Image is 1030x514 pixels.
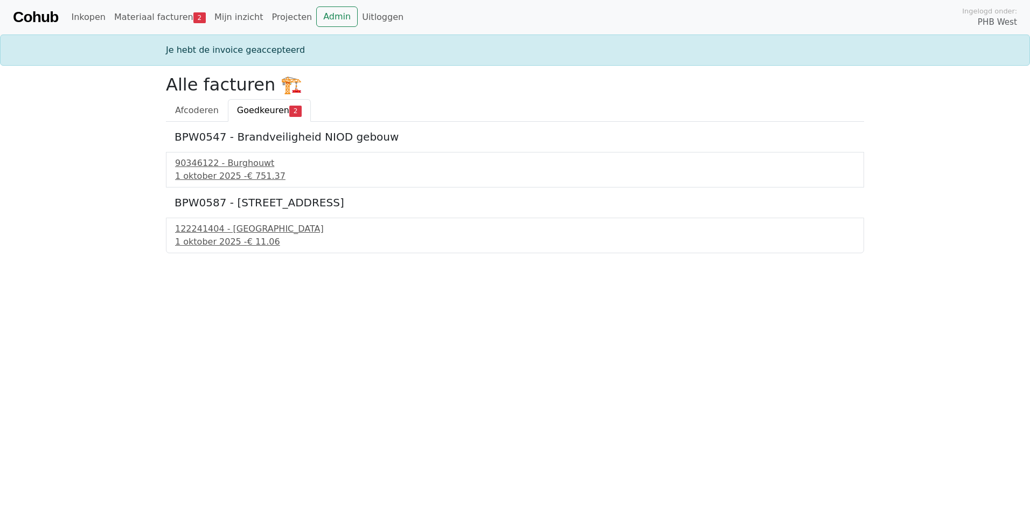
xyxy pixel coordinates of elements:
div: Je hebt de invoice geaccepteerd [159,44,871,57]
a: Goedkeuren2 [228,99,311,122]
div: 1 oktober 2025 - [175,170,855,183]
div: 122241404 - [GEOGRAPHIC_DATA] [175,223,855,235]
a: Inkopen [67,6,109,28]
a: Afcoderen [166,99,228,122]
a: Projecten [267,6,316,28]
span: € 11.06 [247,237,280,247]
span: Ingelogd onder: [962,6,1017,16]
a: Uitloggen [358,6,408,28]
span: 2 [289,106,302,116]
span: 2 [193,12,206,23]
a: 122241404 - [GEOGRAPHIC_DATA]1 oktober 2025 -€ 11.06 [175,223,855,248]
div: 1 oktober 2025 - [175,235,855,248]
span: € 751.37 [247,171,286,181]
a: Admin [316,6,358,27]
a: Mijn inzicht [210,6,268,28]
span: Goedkeuren [237,105,289,115]
h5: BPW0587 - [STREET_ADDRESS] [175,196,855,209]
span: Afcoderen [175,105,219,115]
a: Cohub [13,4,58,30]
div: 90346122 - Burghouwt [175,157,855,170]
a: 90346122 - Burghouwt1 oktober 2025 -€ 751.37 [175,157,855,183]
h5: BPW0547 - Brandveiligheid NIOD gebouw [175,130,855,143]
h2: Alle facturen 🏗️ [166,74,864,95]
a: Materiaal facturen2 [110,6,210,28]
span: PHB West [978,16,1017,29]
